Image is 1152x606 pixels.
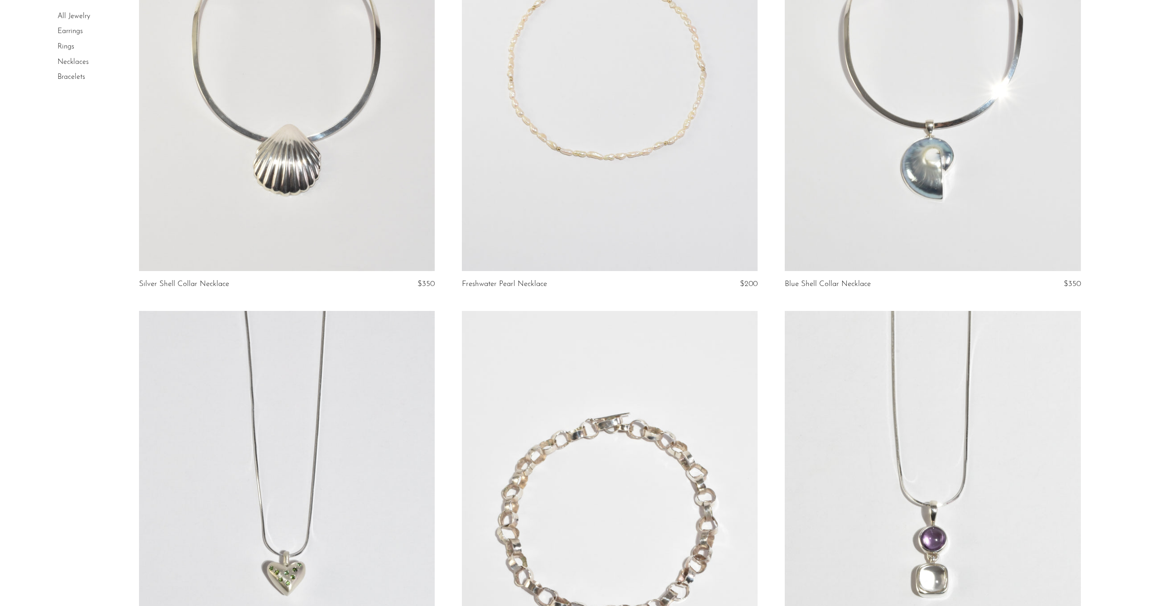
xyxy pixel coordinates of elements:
span: $350 [1064,280,1081,288]
a: Blue Shell Collar Necklace [785,280,871,288]
a: Bracelets [58,73,85,81]
span: $200 [740,280,758,288]
a: Freshwater Pearl Necklace [462,280,547,288]
a: Rings [58,43,74,50]
a: Necklaces [58,58,89,66]
a: Silver Shell Collar Necklace [139,280,229,288]
span: $350 [418,280,435,288]
a: Earrings [58,28,83,35]
a: All Jewelry [58,13,90,20]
